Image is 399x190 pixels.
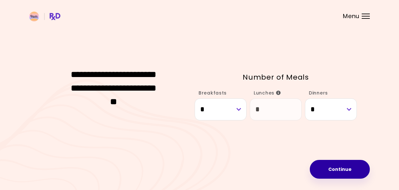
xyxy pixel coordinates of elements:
button: Continue [310,160,370,179]
p: Number of Meals [195,71,357,83]
label: Breakfasts [195,90,227,96]
label: Dinners [305,90,328,96]
span: Menu [343,13,359,19]
i: Info [276,91,281,95]
img: RxDiet [29,12,60,21]
span: Lunches [254,90,281,96]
